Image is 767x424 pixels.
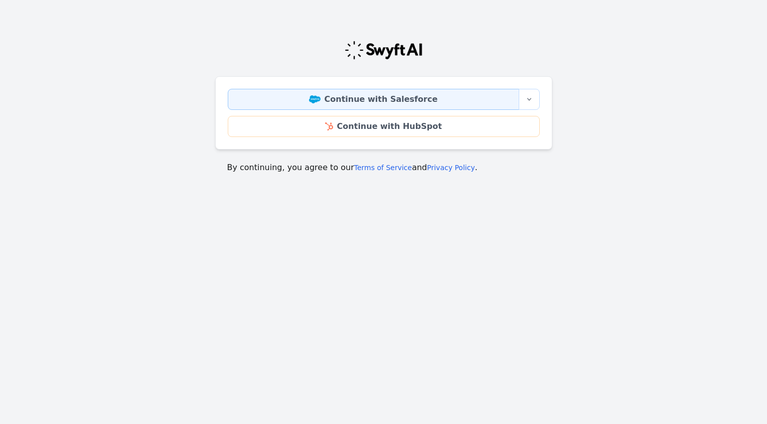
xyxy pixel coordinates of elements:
a: Continue with Salesforce [228,89,519,110]
a: Continue with HubSpot [228,116,540,137]
p: By continuing, you agree to our and . [227,162,540,174]
a: Privacy Policy [427,164,475,172]
a: Terms of Service [354,164,412,172]
img: HubSpot [325,122,333,130]
img: Swyft Logo [344,40,423,60]
img: Salesforce [309,95,321,103]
